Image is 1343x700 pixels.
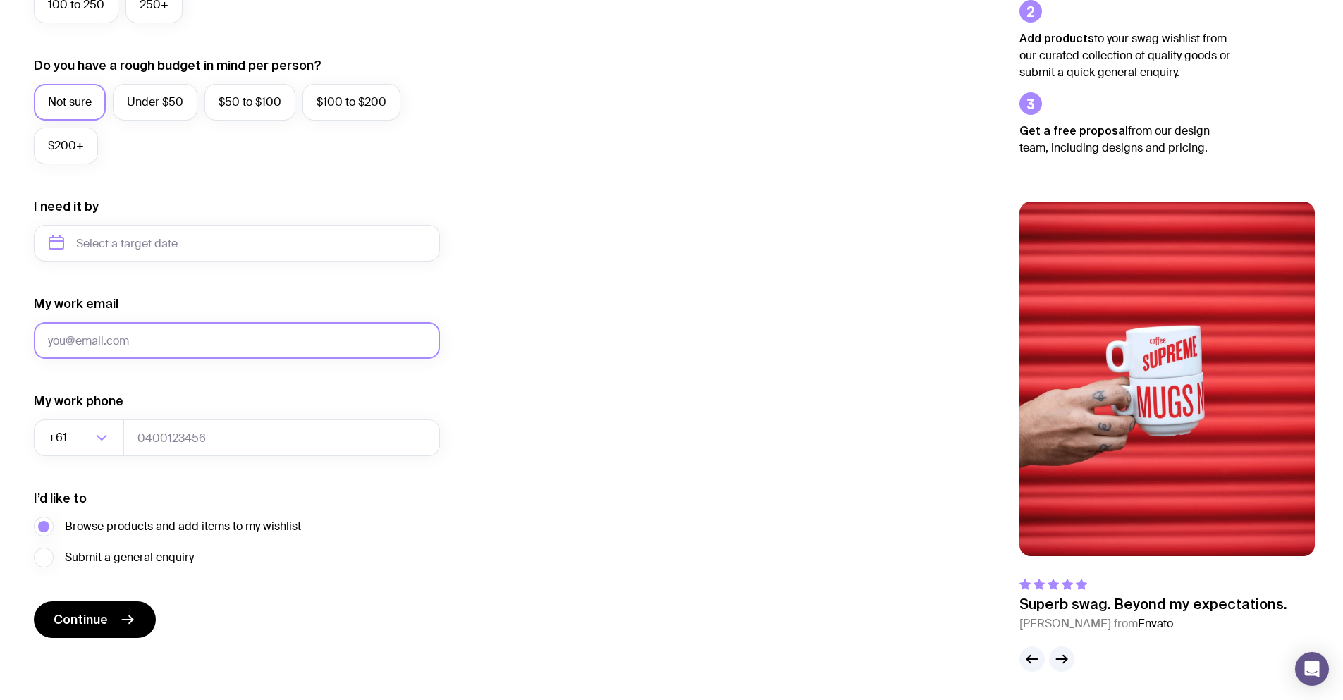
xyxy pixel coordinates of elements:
span: Continue [54,611,108,628]
label: $200+ [34,128,98,164]
p: from our design team, including designs and pricing. [1019,122,1231,156]
label: I’d like to [34,490,87,507]
strong: Get a free proposal [1019,124,1128,137]
label: Under $50 [113,84,197,121]
span: +61 [48,419,70,456]
input: Search for option [70,419,92,456]
label: $50 to $100 [204,84,295,121]
label: Do you have a rough budget in mind per person? [34,57,321,74]
div: Search for option [34,419,124,456]
span: Browse products and add items to my wishlist [65,518,301,535]
label: I need it by [34,198,99,215]
input: you@email.com [34,322,440,359]
span: Envato [1138,616,1173,631]
cite: [PERSON_NAME] from [1019,615,1287,632]
div: Open Intercom Messenger [1295,652,1329,686]
p: Superb swag. Beyond my expectations. [1019,596,1287,613]
strong: Add products [1019,32,1094,44]
input: Select a target date [34,225,440,262]
label: Not sure [34,84,106,121]
button: Continue [34,601,156,638]
span: Submit a general enquiry [65,549,194,566]
label: My work phone [34,393,123,410]
p: to your swag wishlist from our curated collection of quality goods or submit a quick general enqu... [1019,30,1231,81]
label: $100 to $200 [302,84,400,121]
label: My work email [34,295,118,312]
input: 0400123456 [123,419,440,456]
